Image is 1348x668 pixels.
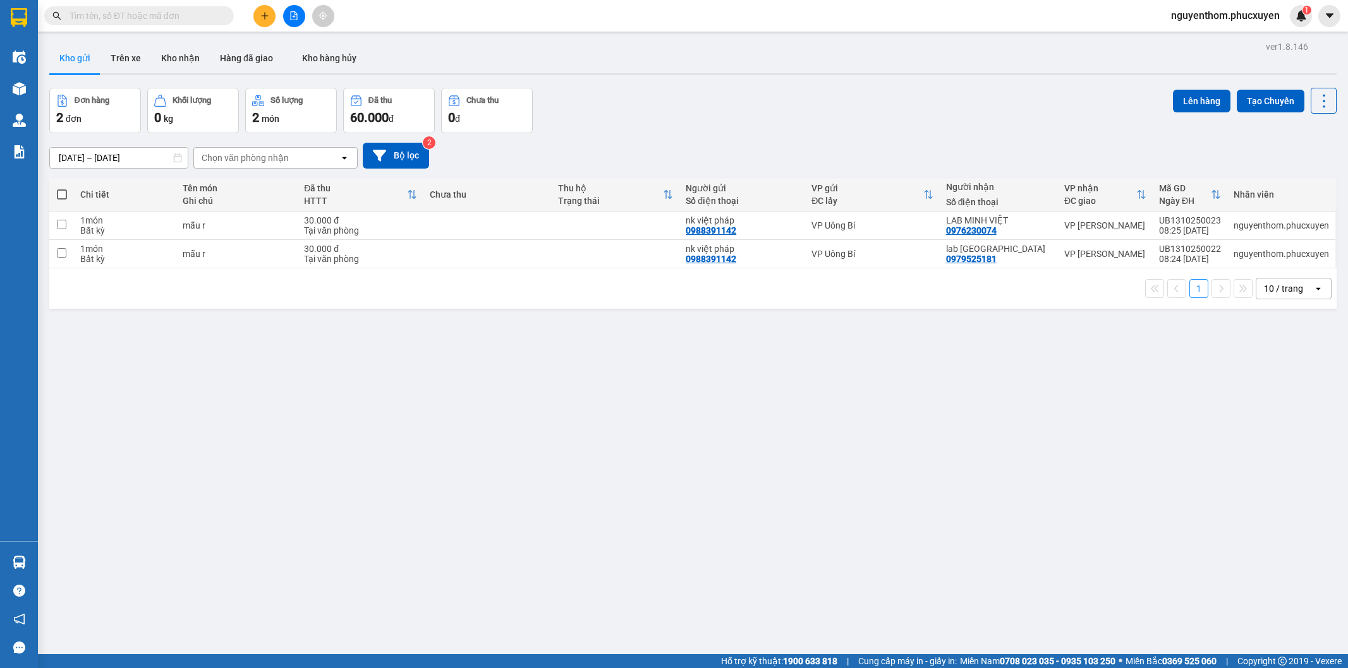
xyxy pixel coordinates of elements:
[811,196,923,206] div: ĐC lấy
[253,5,276,27] button: plus
[448,110,455,125] span: 0
[13,82,26,95] img: warehouse-icon
[811,220,933,230] div: VP Uông Bí
[1159,225,1221,236] div: 08:25 [DATE]
[350,110,389,125] span: 60.000
[783,656,837,666] strong: 1900 633 818
[1313,283,1323,294] svg: open
[56,110,63,125] span: 2
[441,88,533,133] button: Chưa thu0đ
[1234,249,1329,259] div: nguyenthom.phucxuyen
[304,244,417,254] div: 30.000 đ
[1266,40,1308,54] div: ver 1.8.146
[1318,5,1340,27] button: caret-down
[946,254,997,264] div: 0979525181
[302,53,356,63] span: Kho hàng hủy
[1304,6,1309,15] span: 1
[558,196,663,206] div: Trạng thái
[70,9,219,23] input: Tìm tên, số ĐT hoặc mã đơn
[847,654,849,668] span: |
[686,183,799,193] div: Người gửi
[1159,196,1211,206] div: Ngày ĐH
[164,114,173,124] span: kg
[80,254,170,264] div: Bất kỳ
[552,178,679,212] th: Toggle SortBy
[1237,90,1304,112] button: Tạo Chuyến
[11,8,27,27] img: logo-vxr
[368,96,392,105] div: Đã thu
[686,196,799,206] div: Số điện thoại
[811,183,923,193] div: VP gửi
[100,43,151,73] button: Trên xe
[245,88,337,133] button: Số lượng2món
[270,96,303,105] div: Số lượng
[1159,244,1221,254] div: UB1310250022
[262,114,279,124] span: món
[455,114,460,124] span: đ
[304,215,417,225] div: 30.000 đ
[151,43,210,73] button: Kho nhận
[430,189,545,200] div: Chưa thu
[1173,90,1230,112] button: Lên hàng
[1058,178,1153,212] th: Toggle SortBy
[13,556,26,569] img: warehouse-icon
[1324,10,1335,21] span: caret-down
[183,196,291,206] div: Ghi chú
[80,189,170,200] div: Chi tiết
[183,249,291,259] div: mẫu r
[960,654,1115,668] span: Miền Nam
[80,225,170,236] div: Bất kỳ
[260,11,269,20] span: plus
[319,11,327,20] span: aim
[283,5,305,27] button: file-add
[1064,196,1136,206] div: ĐC giao
[173,96,211,105] div: Khối lượng
[304,183,407,193] div: Đã thu
[304,196,407,206] div: HTTT
[1064,183,1136,193] div: VP nhận
[66,114,82,124] span: đơn
[13,51,26,64] img: warehouse-icon
[13,585,25,597] span: question-circle
[50,148,188,168] input: Select a date range.
[1234,220,1329,230] div: nguyenthom.phucxuyen
[304,225,417,236] div: Tại văn phòng
[423,136,435,149] sup: 2
[13,613,25,625] span: notification
[1296,10,1307,21] img: icon-new-feature
[13,641,25,653] span: message
[1126,654,1217,668] span: Miền Bắc
[1234,189,1329,200] div: Nhân viên
[13,145,26,158] img: solution-icon
[1159,215,1221,225] div: UB1310250023
[1159,254,1221,264] div: 08:24 [DATE]
[686,225,736,236] div: 0988391142
[1302,6,1311,15] sup: 1
[363,143,429,169] button: Bộ lọc
[312,5,334,27] button: aim
[466,96,499,105] div: Chưa thu
[1064,220,1146,230] div: VP [PERSON_NAME]
[183,183,291,193] div: Tên món
[13,114,26,127] img: warehouse-icon
[1000,656,1115,666] strong: 0708 023 035 - 0935 103 250
[946,197,1052,207] div: Số điện thoại
[1119,659,1122,664] span: ⚪️
[147,88,239,133] button: Khối lượng0kg
[1159,183,1211,193] div: Mã GD
[154,110,161,125] span: 0
[52,11,61,20] span: search
[49,88,141,133] button: Đơn hàng2đơn
[298,178,423,212] th: Toggle SortBy
[304,254,417,264] div: Tại văn phòng
[946,225,997,236] div: 0976230074
[252,110,259,125] span: 2
[1278,657,1287,665] span: copyright
[1264,282,1303,295] div: 10 / trang
[80,244,170,254] div: 1 món
[686,244,799,254] div: nk việt pháp
[721,654,837,668] span: Hỗ trợ kỹ thuật:
[811,249,933,259] div: VP Uông Bí
[946,182,1052,192] div: Người nhận
[1226,654,1228,668] span: |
